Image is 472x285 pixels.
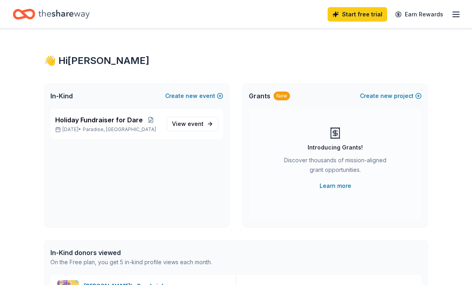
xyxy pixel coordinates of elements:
[249,91,270,101] span: Grants
[188,120,204,127] span: event
[83,126,156,133] span: Paradise, [GEOGRAPHIC_DATA]
[360,91,422,101] button: Createnewproject
[390,7,448,22] a: Earn Rewards
[320,181,351,191] a: Learn more
[50,91,73,101] span: In-Kind
[328,7,387,22] a: Start free trial
[167,117,218,131] a: View event
[380,91,392,101] span: new
[50,248,212,257] div: In-Kind donors viewed
[308,143,363,152] div: Introducing Grants!
[13,5,90,24] a: Home
[172,119,204,129] span: View
[281,155,390,178] div: Discover thousands of mission-aligned grant opportunities.
[55,126,160,133] p: [DATE] •
[44,54,428,67] div: 👋 Hi [PERSON_NAME]
[165,91,223,101] button: Createnewevent
[55,115,143,125] span: Holiday Fundraiser for Dare
[274,92,290,100] div: New
[50,257,212,267] div: On the Free plan, you get 5 in-kind profile views each month.
[186,91,198,101] span: new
